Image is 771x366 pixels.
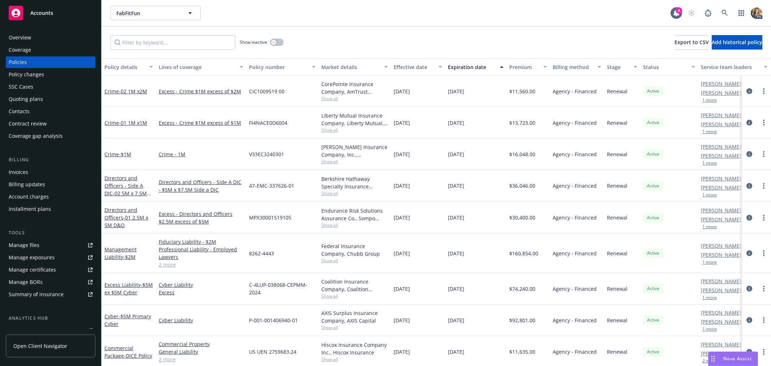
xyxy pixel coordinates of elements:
button: Service team leaders [698,58,770,76]
span: Agency - Financed [553,119,597,127]
a: [PERSON_NAME] [701,341,741,348]
div: Policy number [249,63,308,71]
span: Active [646,317,660,323]
span: Show inactive [240,39,267,45]
span: $36,046.00 [509,182,535,190]
a: more [759,284,768,293]
button: Premium [506,58,550,76]
span: Agency - Financed [553,316,597,324]
a: Search [718,6,732,20]
a: [PERSON_NAME] [701,80,741,88]
a: Loss summary generator [6,325,95,336]
span: Show all [321,158,388,165]
span: $160,854.00 [509,250,538,257]
button: Stage [604,58,640,76]
div: Quoting plans [9,93,43,105]
a: circleInformation [745,150,754,158]
div: Market details [321,63,380,71]
a: [PERSON_NAME] [701,318,741,325]
span: C-4LUP-038068-CEPMM-2024 [249,281,316,296]
div: Policy details [104,63,145,71]
span: CIC1009519 00 [249,88,284,95]
span: Agency - Financed [553,250,597,257]
span: $11,635.00 [509,348,535,356]
div: Coverage [9,44,31,56]
button: Market details [318,58,391,76]
a: more [759,213,768,222]
div: Berkshire Hathaway Specialty Insurance Company, Berkshire Hathaway Specialty Insurance [321,175,388,190]
button: Billing method [550,58,604,76]
span: - 02 5M x 7.5M Side A DIC [104,190,151,204]
span: FI4NACE0D6004 [249,119,287,127]
span: Renewal [607,119,627,127]
div: Installment plans [9,203,51,215]
span: Agency - Financed [553,214,597,221]
span: Accounts [30,10,53,16]
span: Agency - Financed [553,182,597,190]
button: 2 more [702,359,717,363]
div: Policy changes [9,69,44,80]
a: more [759,348,768,356]
span: [DATE] [394,119,410,127]
a: Excess Liability [104,281,153,296]
span: [DATE] [448,348,464,356]
span: Show all [321,258,388,264]
span: [DATE] [448,214,464,221]
button: Policy details [102,58,156,76]
button: 1 more [702,129,717,134]
a: circleInformation [745,87,754,95]
span: $13,723.00 [509,119,535,127]
span: 8262-4443 [249,250,274,257]
span: - 01 2.5M x 5M D&O [104,214,148,229]
span: [DATE] [448,150,464,158]
div: AXIS Surplus Insurance Company, AXIS Capital [321,309,388,324]
button: 1 more [702,225,717,229]
a: Overview [6,32,95,43]
span: Renewal [607,182,627,190]
span: Renewal [607,214,627,221]
a: Cyber [104,313,151,327]
div: Expiration date [448,63,496,71]
div: Liberty Mutual Insurance Company, Liberty Mutual, RT Specialty Insurance Services, LLC (RSG Speci... [321,112,388,127]
span: Active [646,183,660,189]
span: Export to CSV [674,39,709,46]
div: Manage files [9,239,39,251]
a: [PERSON_NAME] [701,207,741,214]
a: Contacts [6,106,95,117]
span: $74,240.00 [509,285,535,293]
a: Crime [104,88,147,95]
a: [PERSON_NAME] [701,143,741,150]
span: MPX30001519105 [249,214,291,221]
a: circleInformation [745,284,754,293]
a: [PERSON_NAME] [701,175,741,182]
a: Switch app [734,6,749,20]
span: Renewal [607,348,627,356]
span: Agency - Financed [553,150,597,158]
a: Management Liability [104,246,137,260]
span: - DICE Policy [124,352,152,359]
div: Overview [9,32,31,43]
span: Show all [321,127,388,133]
a: General Liability [159,348,243,356]
div: Manage certificates [9,264,56,276]
a: circleInformation [745,182,754,190]
a: Directors and Officers - Side A DIC - $5M x $7.5M Side a DIC [159,178,243,193]
a: Manage exposures [6,252,95,263]
a: Crime - 1M [159,150,243,158]
a: circleInformation [745,316,754,324]
span: US UEN 2759683.24 [249,348,296,356]
a: Start snowing [684,6,699,20]
a: more [759,150,768,158]
a: [PERSON_NAME] [701,152,741,159]
a: [PERSON_NAME] [701,242,741,250]
span: Renewal [607,285,627,293]
a: Excess - Crime $1M excess of $2M [159,88,243,95]
span: Open Client Navigator [13,342,67,350]
div: Federal Insurance Company, Chubb Group [321,242,388,258]
span: Renewal [607,316,627,324]
a: [PERSON_NAME] [701,309,741,316]
a: Commercial Package [104,345,152,359]
div: Contacts [9,106,30,117]
div: Stage [607,63,629,71]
